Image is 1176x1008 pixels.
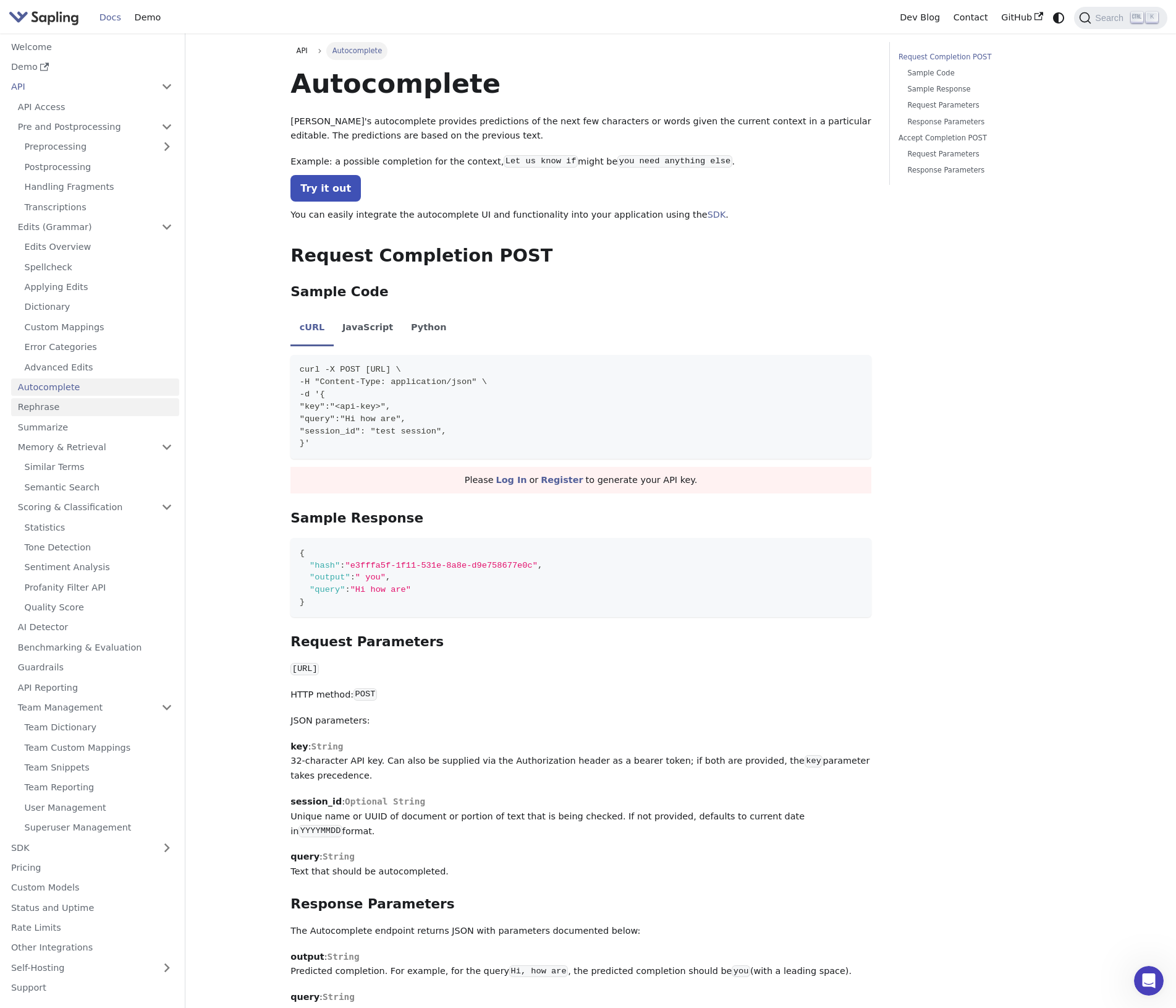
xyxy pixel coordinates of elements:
[300,414,406,424] span: "query":"Hi how are",
[290,850,871,879] p: : Text that should be autocompleted.
[154,839,179,856] button: Expand sidebar category 'SDK'
[18,759,179,777] a: Team Snippets
[18,539,179,557] a: Tone Detection
[893,8,946,27] a: Dev Blog
[907,83,1062,95] a: Sample Response
[4,58,179,76] a: Demo
[9,9,79,27] img: Sapling.ai
[290,688,871,703] p: HTTP method:
[11,699,179,717] a: Team Management
[4,939,179,957] a: Other Integrations
[290,155,871,169] p: Example: a possible completion for the context, might be .
[300,597,305,607] span: }
[4,839,154,856] a: SDK
[290,245,871,267] h2: Request Completion POST
[11,659,179,677] a: Guardrails
[1050,9,1068,27] button: Switch between dark and light mode (currently system mode)
[732,965,750,978] code: you
[290,952,324,962] strong: output
[11,218,179,236] a: Edits (Grammar)
[290,175,361,202] a: Try it out
[4,879,179,897] a: Custom Models
[18,779,179,797] a: Team Reporting
[290,114,871,144] p: [PERSON_NAME]'s autocomplete provides predictions of the next few characters or words given the c...
[18,478,179,496] a: Semantic Search
[907,67,1062,79] a: Sample Code
[947,8,995,27] a: Contact
[290,663,319,675] code: [URL]
[298,825,342,837] code: YYYYMMDD
[18,458,179,476] a: Similar Terms
[290,741,308,751] strong: key
[11,418,179,436] a: Summarize
[538,561,543,570] span: ,
[290,42,313,59] a: API
[310,573,350,582] span: "output"
[11,678,179,696] a: API Reporting
[4,859,179,877] a: Pricing
[899,51,1066,63] a: Request Completion POST
[290,284,871,301] h3: Sample Code
[11,498,179,516] a: Scoring & Classification
[290,740,871,784] p: : 32-character API key. Can also be supplied via the Authorization header as a bearer token; if b...
[18,258,179,276] a: Spellcheck
[18,738,179,756] a: Team Custom Mappings
[290,795,871,839] p: : Unique name or UUID of document or portion of text that is being checked. If not provided, defa...
[300,365,401,374] span: curl -X POST [URL] \
[290,896,871,913] h3: Response Parameters
[340,561,345,570] span: :
[899,132,1066,144] a: Accept Completion POST
[907,100,1062,111] a: Request Parameters
[11,398,179,416] a: Rephrase
[9,9,83,27] a: Sapling.ai
[345,797,425,806] span: Optional String
[509,965,568,978] code: Hi, how are
[323,852,355,861] span: String
[290,797,342,806] strong: session_id
[11,118,179,136] a: Pre and Postprocessing
[11,438,179,456] a: Memory & Retrieval
[128,8,167,27] a: Demo
[290,852,319,861] strong: query
[18,318,179,336] a: Custom Mappings
[18,338,179,356] a: Error Categories
[18,158,179,176] a: Postprocessing
[353,688,377,701] code: POST
[18,558,179,576] a: Sentiment Analysis
[4,899,179,916] a: Status and Uptime
[18,178,179,196] a: Handling Fragments
[4,38,179,56] a: Welcome
[708,210,726,220] a: SDK
[350,585,411,594] span: "Hi how are"
[1146,12,1158,23] kbd: K
[1091,13,1131,23] span: Search
[4,78,154,96] a: API
[290,634,871,651] h3: Request Parameters
[18,599,179,617] a: Quality Score
[496,475,527,485] a: Log In
[18,238,179,256] a: Edits Overview
[11,98,179,116] a: API Access
[290,467,871,494] div: Please or to generate your API key.
[18,198,179,216] a: Transcriptions
[300,438,310,448] span: }'
[805,755,823,767] code: key
[334,312,402,346] li: JavaScript
[386,573,391,582] span: ,
[617,155,732,168] code: you need anything else
[18,278,179,296] a: Applying Edits
[18,819,179,837] a: Superuser Management
[328,952,360,962] span: String
[541,475,583,485] a: Register
[300,427,447,436] span: "session_id": "test session",
[350,573,355,582] span: :
[290,67,871,100] h1: Autocomplete
[18,298,179,316] a: Dictionary
[4,979,179,997] a: Support
[290,312,333,346] li: cURL
[11,618,179,636] a: AI Detector
[4,919,179,937] a: Rate Limits
[18,719,179,737] a: Team Dictionary
[994,8,1049,27] a: GitHub
[290,208,871,223] p: You can easily integrate the autocomplete UI and functionality into your application using the .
